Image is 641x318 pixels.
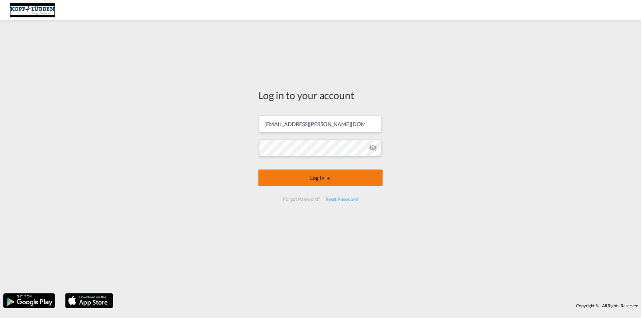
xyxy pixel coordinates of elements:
div: Copyright © . All Rights Reserved [117,300,641,311]
button: LOGIN [258,170,383,186]
md-icon: icon-eye-off [369,144,377,152]
img: google.png [3,293,56,309]
div: Reset Password [323,193,361,205]
img: 25cf3bb0aafc11ee9c4fdbd399af7748.JPG [10,3,55,18]
img: apple.png [64,293,114,309]
div: Log in to your account [258,88,383,102]
input: Enter email/phone number [259,115,382,132]
div: Forgot Password? [280,193,323,205]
